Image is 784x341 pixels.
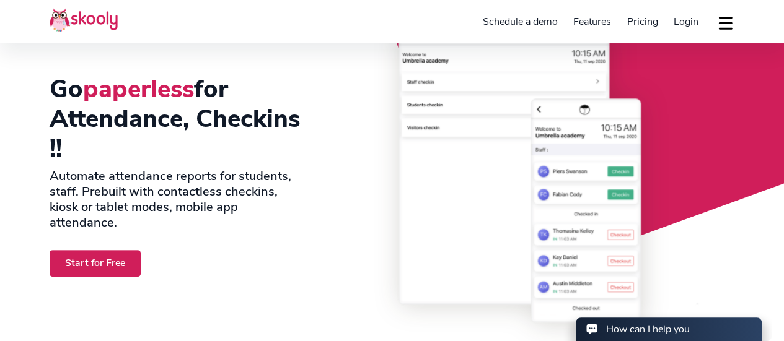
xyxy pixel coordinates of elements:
a: Pricing [619,12,666,32]
a: Schedule a demo [475,12,566,32]
a: Login [666,12,707,32]
h2: Automate attendance reports for students, staff. Prebuilt with contactless checkins, kiosk or tab... [50,168,304,230]
img: Student Attendance Management Software & App - <span class='notranslate'>Skooly | Try for Free [324,20,734,331]
h1: Go for Attendance, Checkins !! [50,74,304,163]
button: dropdown menu [716,9,734,37]
span: Pricing [627,15,658,28]
a: Start for Free [50,250,141,277]
img: Skooly [50,8,118,32]
span: paperless [83,72,194,106]
span: Login [674,15,698,28]
a: Features [565,12,619,32]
